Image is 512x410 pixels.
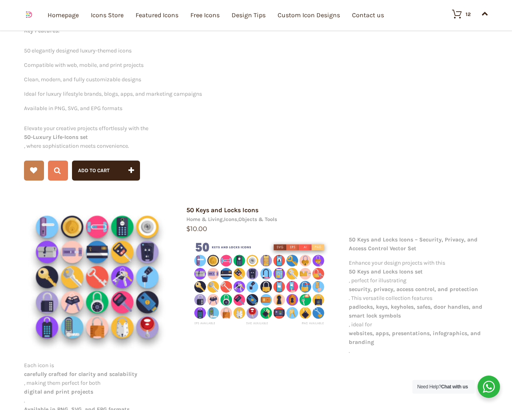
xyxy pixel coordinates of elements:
[186,206,258,214] a: 50 Keys and Locks Icons
[224,216,237,222] a: Icons
[417,384,468,390] span: Need Help?
[24,61,488,70] p: Compatible with web, mobile, and print projects
[238,216,277,222] a: Objects & Tools
[24,133,488,142] strong: 50-Luxury Life-Icons set
[186,216,223,222] a: Home & Living
[24,388,488,396] strong: digital and print projects
[24,75,488,84] p: Clean, modern, and fully customizable designs
[24,124,488,151] p: Elevate your creative projects effortlessly with the , where sophistication meets convenience.
[78,167,110,173] span: Add to cart
[24,329,488,347] strong: websites, apps, presentations, infographics, and branding
[72,161,140,181] button: Add to cart
[444,9,471,19] a: 12
[24,46,488,55] p: 50 elegantly designed luxury-themed icons
[24,104,488,113] p: Available in PNG, SVG, and EPG formats
[186,225,207,233] bdi: 10.00
[466,12,471,17] div: 12
[186,225,190,233] span: $
[24,370,488,379] strong: carefully crafted for clarity and scalability
[24,26,488,35] strong: Key Features:
[441,384,468,390] strong: Chat with us
[24,204,488,222] div: , ,
[24,90,488,98] p: Ideal for luxury lifestyle brands, blogs, apps, and marketing campaigns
